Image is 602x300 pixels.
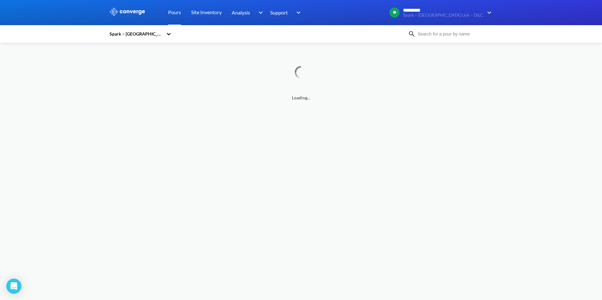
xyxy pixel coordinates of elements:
[403,13,483,18] span: Spark – [GEOGRAPHIC_DATA] Link – D&C
[483,9,493,16] img: downArrow.svg
[232,8,250,16] span: Analysis
[292,9,302,16] img: downArrow.svg
[254,9,264,16] img: downArrow.svg
[109,8,145,16] img: logo_ewhite.svg
[109,94,493,101] span: Loading...
[408,30,416,38] img: icon-search.svg
[270,8,288,16] span: Support
[109,31,163,37] div: Spark – [GEOGRAPHIC_DATA] Link – D&C
[416,31,492,37] input: Search for a pour by name
[6,279,21,294] div: Open Intercom Messenger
